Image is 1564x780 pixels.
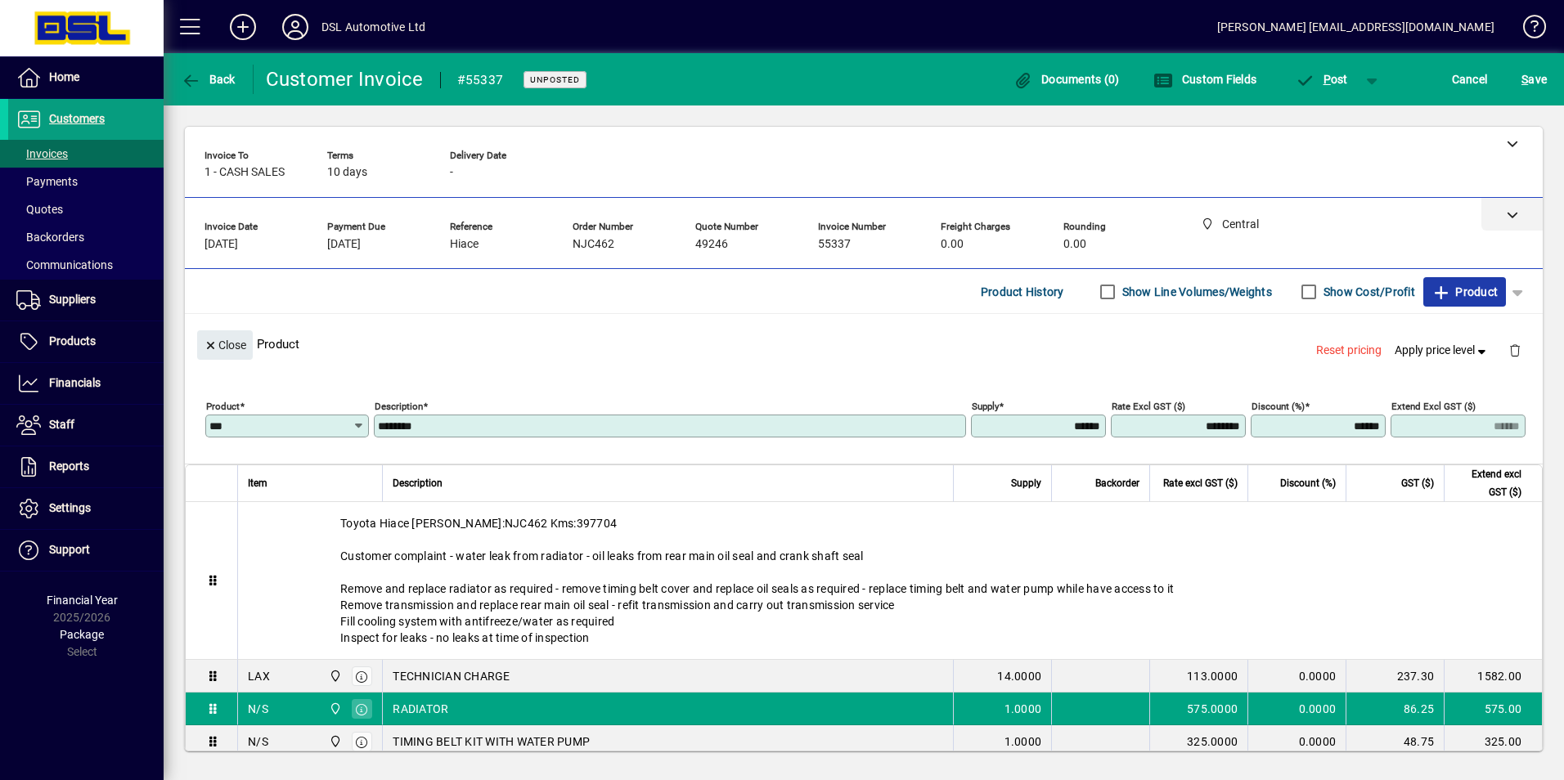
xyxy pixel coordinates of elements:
span: Backorders [16,231,84,244]
span: Central [325,700,344,718]
button: Reset pricing [1310,336,1388,365]
button: Delete [1495,330,1535,370]
span: Hiace [450,238,479,251]
a: Knowledge Base [1511,3,1544,56]
td: 575.00 [1444,693,1542,725]
td: 1582.00 [1444,660,1542,693]
span: 0.00 [1063,238,1086,251]
span: Item [248,474,267,492]
div: Toyota Hiace [PERSON_NAME]:NJC462 Kms:397704 Customer complaint - water leak from radiator - oil ... [238,502,1542,659]
span: Suppliers [49,293,96,306]
span: NJC462 [573,238,614,251]
button: Custom Fields [1149,65,1261,94]
a: Backorders [8,223,164,251]
a: Home [8,57,164,98]
span: - [450,166,453,179]
span: 1 - CASH SALES [204,166,285,179]
a: Payments [8,168,164,195]
div: [PERSON_NAME] [EMAIL_ADDRESS][DOMAIN_NAME] [1217,14,1494,40]
td: 48.75 [1346,725,1444,758]
span: Staff [49,418,74,431]
app-page-header-button: Delete [1495,343,1535,357]
span: Products [49,334,96,347]
span: Back [181,73,236,86]
div: N/S [248,733,268,750]
button: Close [197,330,253,360]
mat-label: Product [206,401,240,412]
label: Show Line Volumes/Weights [1119,284,1272,300]
span: Financial Year [47,594,118,607]
div: Customer Invoice [266,66,424,92]
label: Show Cost/Profit [1320,284,1415,300]
span: Communications [16,258,113,271]
a: Communications [8,251,164,279]
span: [DATE] [327,238,361,251]
span: Custom Fields [1153,73,1256,86]
a: Invoices [8,140,164,168]
span: Unposted [530,74,580,85]
span: Apply price level [1395,342,1490,359]
td: 86.25 [1346,693,1444,725]
div: #55337 [457,67,504,93]
button: Product History [974,277,1071,307]
span: Reset pricing [1316,342,1382,359]
span: Settings [49,501,91,514]
td: 0.0000 [1247,660,1346,693]
button: Add [217,12,269,42]
span: GST ($) [1401,474,1434,492]
button: Back [177,65,240,94]
mat-label: Supply [972,401,999,412]
div: DSL Automotive Ltd [321,14,425,40]
div: 113.0000 [1160,668,1238,684]
button: Cancel [1448,65,1492,94]
div: Product [185,314,1543,374]
span: Close [204,332,246,359]
span: TIMING BELT KIT WITH WATER PUMP [393,733,590,750]
button: Apply price level [1388,336,1496,365]
span: ave [1521,66,1547,92]
span: 1.0000 [1004,733,1042,750]
span: Cancel [1452,66,1488,92]
button: Save [1517,65,1551,94]
a: Support [8,530,164,571]
span: [DATE] [204,238,238,251]
button: Profile [269,12,321,42]
div: 325.0000 [1160,733,1238,750]
div: LAX [248,668,270,684]
div: N/S [248,701,268,717]
span: ost [1295,73,1348,86]
span: Central [325,667,344,685]
mat-label: Rate excl GST ($) [1112,401,1185,412]
span: Home [49,70,79,83]
span: 10 days [327,166,367,179]
span: TECHNICIAN CHARGE [393,668,510,684]
button: Documents (0) [1009,65,1124,94]
a: Quotes [8,195,164,223]
button: Product [1423,277,1506,307]
span: S [1521,73,1528,86]
app-page-header-button: Back [164,65,254,94]
span: Quotes [16,203,63,216]
span: Product [1431,279,1498,305]
span: 55337 [818,238,851,251]
span: 0.00 [941,238,964,251]
span: Customers [49,112,105,125]
span: Extend excl GST ($) [1454,465,1521,501]
span: Description [393,474,443,492]
a: Financials [8,363,164,404]
span: Backorder [1095,474,1139,492]
span: Rate excl GST ($) [1163,474,1238,492]
td: 237.30 [1346,660,1444,693]
a: Reports [8,446,164,487]
mat-label: Description [375,401,423,412]
span: Support [49,543,90,556]
div: 575.0000 [1160,701,1238,717]
span: Invoices [16,147,68,160]
span: Central [325,733,344,751]
span: Supply [1011,474,1041,492]
span: P [1324,73,1331,86]
span: 1.0000 [1004,701,1042,717]
span: Package [60,628,104,641]
a: Products [8,321,164,362]
button: Post [1287,65,1356,94]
